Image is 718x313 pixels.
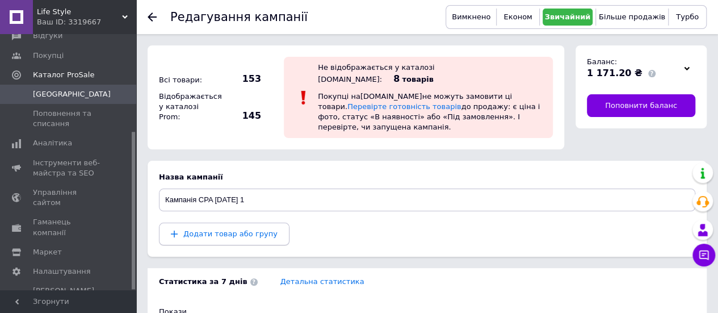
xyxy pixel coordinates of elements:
span: Статистика за 7 днів [159,277,258,287]
span: Налаштування [33,266,91,277]
button: Економ [499,9,536,26]
span: Назва кампанії [159,173,223,181]
button: Додати товар або групу [159,223,289,245]
img: :exclamation: [295,89,312,106]
button: Більше продажів [599,9,665,26]
span: Вимкнено [452,12,490,21]
span: Відгуки [33,31,62,41]
span: Покупці [33,51,64,61]
span: Турбо [676,12,699,21]
span: Каталог ProSale [33,70,94,80]
span: Поповнити баланс [605,101,677,111]
span: Додати товар або групу [183,229,278,238]
span: Поповнення та списання [33,108,105,129]
span: Управління сайтом [33,187,105,208]
button: Звичайний [543,9,593,26]
button: Вимкнено [449,9,493,26]
span: [GEOGRAPHIC_DATA] [33,89,111,99]
span: Гаманець компанії [33,217,105,237]
a: Детальна статистика [280,277,364,286]
span: Економ [503,12,532,21]
span: 145 [221,110,261,122]
span: товарів [402,75,433,84]
div: Відображається у каталозі Prom: [156,89,219,126]
div: Не відображається у каталозі [DOMAIN_NAME]: [318,63,434,84]
span: Інструменти веб-майстра та SEO [33,158,105,178]
div: Всі товари: [156,72,219,88]
span: Маркет [33,247,62,257]
a: Перевірте готовність товарів [347,102,461,111]
span: Аналітика [33,138,72,148]
span: 8 [393,73,400,84]
a: Поповнити баланс [587,94,695,117]
span: 1 171.20 ₴ [587,68,643,78]
span: Звичайний [545,12,591,21]
button: Чат з покупцем [692,244,715,266]
button: Турбо [671,9,703,26]
div: Редагування кампанії [170,11,308,23]
div: Ваш ID: 3319667 [37,17,136,27]
span: Більше продажів [599,12,665,21]
div: Повернутися назад [148,12,157,22]
span: Баланс: [587,57,617,66]
span: 153 [221,73,261,85]
span: Life Style [37,7,122,17]
span: Покупці на [DOMAIN_NAME] не можуть замовити ці товари. до продажу: є ціна і фото, статус «В наявн... [318,92,540,132]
